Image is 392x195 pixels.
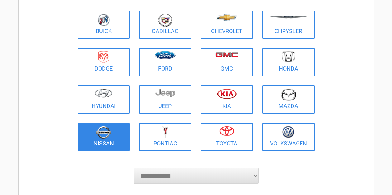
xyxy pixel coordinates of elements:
a: Buick [78,11,130,39]
a: Nissan [78,123,130,151]
img: hyundai [95,89,112,98]
a: Ford [139,48,191,76]
a: Pontiac [139,123,191,151]
a: GMC [201,48,253,76]
a: Cadillac [139,11,191,39]
img: nissan [96,126,111,139]
a: Chrysler [262,11,315,39]
img: ford [155,51,176,59]
img: gmc [215,52,238,57]
img: mazda [281,89,296,101]
a: Hyundai [78,85,130,114]
img: kia [217,89,237,99]
a: Mazda [262,85,315,114]
img: volkswagen [282,126,294,138]
img: cadillac [158,14,172,27]
img: pontiac [162,126,168,138]
img: chevrolet [216,14,237,21]
a: Kia [201,85,253,114]
a: Toyota [201,123,253,151]
img: chrysler [269,16,307,19]
a: Chevrolet [201,11,253,39]
img: toyota [219,126,234,136]
a: Volkswagen [262,123,315,151]
img: dodge [98,51,109,63]
a: Honda [262,48,315,76]
img: jeep [155,89,175,97]
img: buick [98,14,110,26]
a: Dodge [78,48,130,76]
a: Jeep [139,85,191,114]
img: honda [282,51,295,62]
